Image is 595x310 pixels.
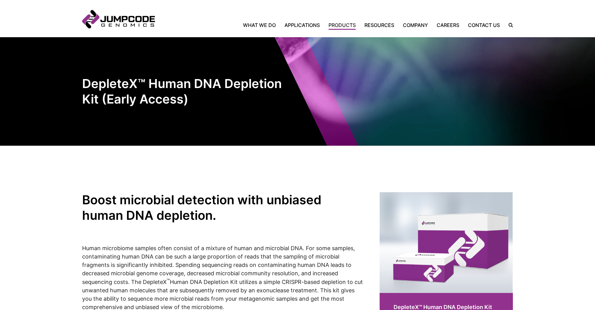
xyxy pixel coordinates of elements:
[82,76,297,107] h1: DepleteX™ Human DNA Depletion Kit (Early Access)
[167,278,170,283] sup: ™
[360,21,399,29] a: Resources
[399,21,432,29] a: Company
[432,21,464,29] a: Careers
[280,21,324,29] a: Applications
[464,21,504,29] a: Contact Us
[504,23,513,27] label: Search the site.
[82,192,364,223] h2: Boost microbial detection with unbiased human DNA depletion.
[155,21,504,29] nav: Primary Navigation
[243,21,280,29] a: What We Do
[324,21,360,29] a: Products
